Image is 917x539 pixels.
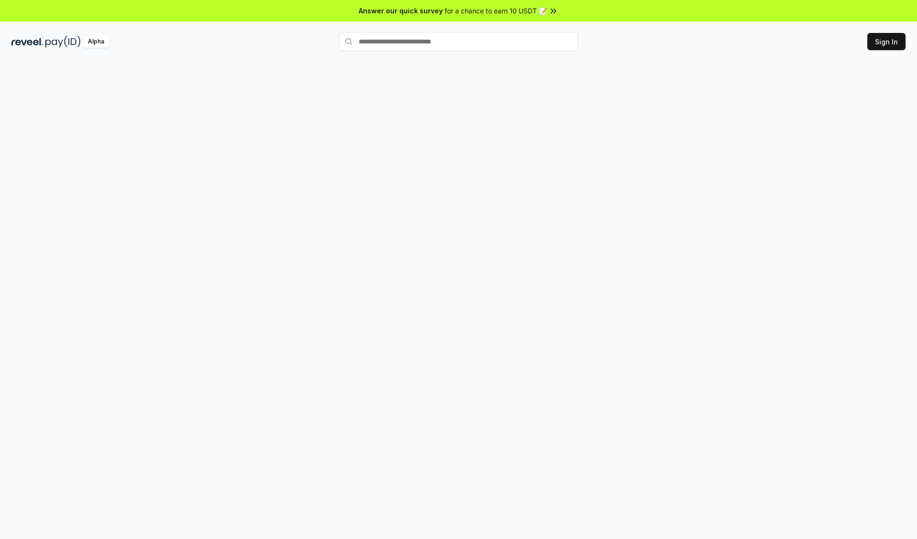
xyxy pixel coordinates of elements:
img: reveel_dark [11,36,43,48]
div: Alpha [83,36,109,48]
img: pay_id [45,36,81,48]
button: Sign In [867,33,906,50]
span: for a chance to earn 10 USDT 📝 [445,6,547,16]
span: Answer our quick survey [359,6,443,16]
